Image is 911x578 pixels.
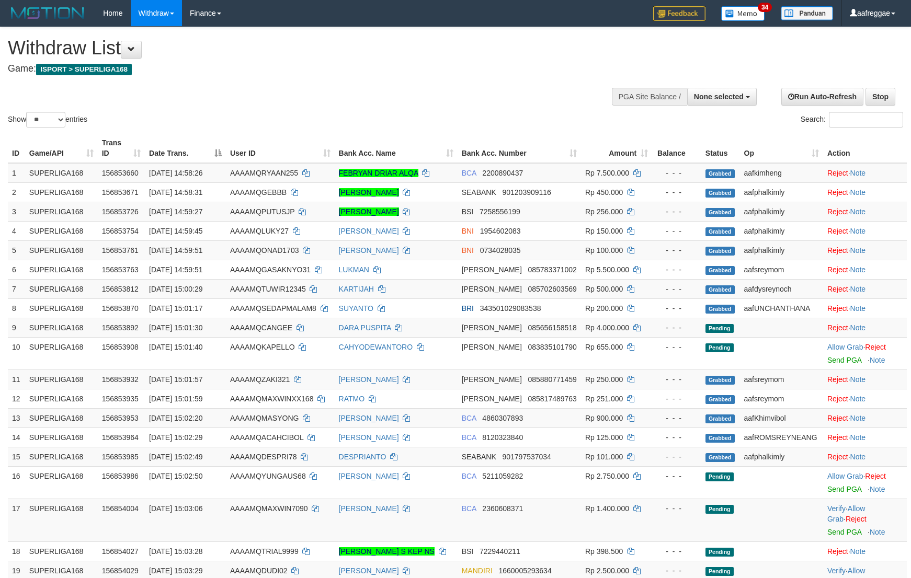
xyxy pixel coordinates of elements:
td: aafsreymom [740,369,823,389]
a: Note [850,433,866,442]
td: SUPERLIGA168 [25,202,98,221]
span: [PERSON_NAME] [462,375,522,384]
span: BSI [462,207,474,216]
div: - - - [656,471,697,481]
a: Note [850,169,866,177]
td: SUPERLIGA168 [25,541,98,561]
a: Reject [827,265,848,274]
span: AAAAMQZAKI321 [230,375,290,384]
td: 5 [8,240,25,260]
span: 156853953 [102,414,139,422]
th: Bank Acc. Number: activate to sort column ascending [458,133,581,163]
img: MOTION_logo.png [8,5,87,21]
span: ISPORT > SUPERLIGA168 [36,64,132,75]
td: SUPERLIGA168 [25,298,98,318]
a: Note [850,323,866,332]
div: - - - [656,452,697,462]
td: 7 [8,279,25,298]
th: Status [701,133,740,163]
span: [DATE] 15:02:29 [149,433,202,442]
span: · [827,472,865,480]
span: BNI [462,227,474,235]
a: Reject [827,395,848,403]
td: aafphalkimly [740,221,823,240]
div: - - - [656,168,697,178]
span: Copy 2200890437 to clipboard [482,169,523,177]
td: SUPERLIGA168 [25,279,98,298]
a: Reject [846,515,867,523]
div: - - - [656,245,697,256]
a: Verify [827,504,846,513]
span: Copy 5211059282 to clipboard [482,472,523,480]
th: Balance [652,133,701,163]
a: Reject [865,343,886,351]
span: 156853985 [102,453,139,461]
span: Grabbed [705,189,735,198]
a: [PERSON_NAME] [339,567,399,575]
span: AAAAMQMASYONG [230,414,299,422]
td: · [823,389,907,408]
span: BCA [462,169,476,177]
th: Action [823,133,907,163]
td: · [823,337,907,369]
span: [DATE] 15:01:57 [149,375,202,384]
span: AAAAMQGEBBB [230,188,287,196]
td: SUPERLIGA168 [25,260,98,279]
div: - - - [656,374,697,385]
div: - - - [656,342,697,352]
td: SUPERLIGA168 [25,369,98,389]
span: Grabbed [705,266,735,275]
th: Date Trans.: activate to sort column descending [145,133,226,163]
span: Grabbed [705,376,735,385]
td: · [823,466,907,499]
td: aafphalkimly [740,447,823,466]
span: Copy 0734028035 to clipboard [480,246,521,255]
span: Pending [705,472,734,481]
td: · [823,318,907,337]
a: Allow Grab [827,343,863,351]
a: Allow Grab [827,472,863,480]
td: aafkimheng [740,163,823,183]
span: [PERSON_NAME] [462,323,522,332]
td: SUPERLIGA168 [25,466,98,499]
a: Note [850,304,866,313]
td: SUPERLIGA168 [25,408,98,427]
td: 8 [8,298,25,318]
span: [DATE] 15:02:20 [149,414,202,422]
span: Copy 085702603569 to clipboard [528,285,576,293]
a: Note [850,453,866,461]
td: aafUNCHANTHANA [740,298,823,318]
span: [PERSON_NAME] [462,395,522,403]
a: Send PGA [827,356,861,364]
span: [DATE] 15:01:59 [149,395,202,403]
td: 3 [8,202,25,221]
th: Trans ID: activate to sort column ascending [98,133,145,163]
a: Reject [827,323,848,332]
span: Rp 4.000.000 [585,323,629,332]
td: SUPERLIGA168 [25,389,98,408]
img: Button%20Memo.svg [721,6,765,21]
span: Grabbed [705,247,735,256]
span: AAAAMQPUTUSJP [230,207,294,216]
span: Copy 085817489763 to clipboard [528,395,576,403]
td: aafdysreynoch [740,279,823,298]
span: BCA [462,504,476,513]
span: [DATE] 14:58:26 [149,169,202,177]
span: 156853726 [102,207,139,216]
a: Note [850,188,866,196]
span: 156853932 [102,375,139,384]
td: aafphalkimly [740,182,823,202]
span: 156853870 [102,304,139,313]
span: SEABANK [462,188,496,196]
a: [PERSON_NAME] S KEP NS [339,547,435,556]
td: SUPERLIGA168 [25,447,98,466]
span: [DATE] 14:59:45 [149,227,202,235]
a: [PERSON_NAME] [339,227,399,235]
label: Search: [801,112,903,128]
a: Note [870,485,885,493]
span: AAAAMQMAXWIN7090 [230,504,308,513]
div: - - - [656,226,697,236]
span: AAAAMQYUNGAUS68 [230,472,306,480]
span: Pending [705,505,734,514]
td: 15 [8,447,25,466]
